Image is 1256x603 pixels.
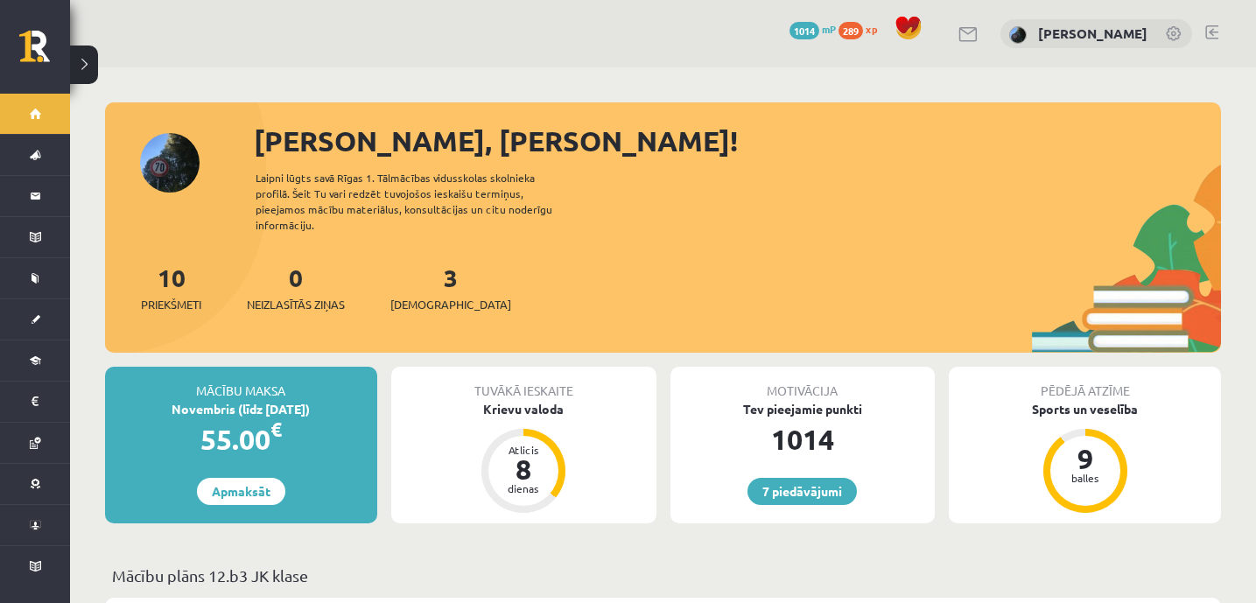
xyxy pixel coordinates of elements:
[822,22,836,36] span: mP
[270,417,282,442] span: €
[105,367,377,400] div: Mācību maksa
[497,455,550,483] div: 8
[670,367,936,400] div: Motivācija
[391,400,656,418] div: Krievu valoda
[197,478,285,505] a: Apmaksāt
[1038,25,1147,42] a: [PERSON_NAME]
[839,22,863,39] span: 289
[105,400,377,418] div: Novembris (līdz [DATE])
[1059,473,1112,483] div: balles
[789,22,836,36] a: 1014 mP
[839,22,886,36] a: 289 xp
[949,400,1221,418] div: Sports un veselība
[497,483,550,494] div: dienas
[949,367,1221,400] div: Pēdējā atzīme
[670,418,936,460] div: 1014
[112,564,1214,587] p: Mācību plāns 12.b3 JK klase
[747,478,857,505] a: 7 piedāvājumi
[670,400,936,418] div: Tev pieejamie punkti
[497,445,550,455] div: Atlicis
[19,31,70,74] a: Rīgas 1. Tālmācības vidusskola
[1059,445,1112,473] div: 9
[789,22,819,39] span: 1014
[390,262,511,313] a: 3[DEMOGRAPHIC_DATA]
[390,296,511,313] span: [DEMOGRAPHIC_DATA]
[1009,26,1027,44] img: Kate Rūsiņa
[391,367,656,400] div: Tuvākā ieskaite
[391,400,656,515] a: Krievu valoda Atlicis 8 dienas
[105,418,377,460] div: 55.00
[256,170,583,233] div: Laipni lūgts savā Rīgas 1. Tālmācības vidusskolas skolnieka profilā. Šeit Tu vari redzēt tuvojošo...
[247,296,345,313] span: Neizlasītās ziņas
[247,262,345,313] a: 0Neizlasītās ziņas
[949,400,1221,515] a: Sports un veselība 9 balles
[254,120,1221,162] div: [PERSON_NAME], [PERSON_NAME]!
[141,262,201,313] a: 10Priekšmeti
[866,22,877,36] span: xp
[141,296,201,313] span: Priekšmeti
